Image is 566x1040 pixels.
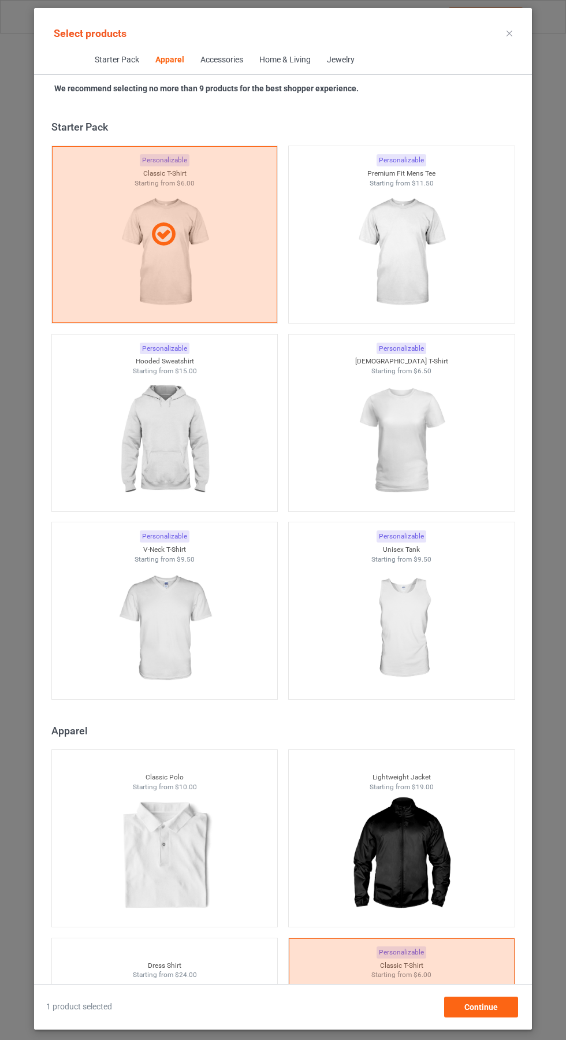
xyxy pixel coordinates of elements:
img: regular.jpg [349,188,453,317]
img: regular.jpg [349,792,453,921]
span: Continue [464,1002,498,1012]
div: Accessories [200,54,243,66]
div: Premium Fit Mens Tee [289,169,515,179]
div: Apparel [155,54,184,66]
div: Unisex Tank [289,545,515,555]
div: Starting from [52,970,278,980]
div: Continue [444,997,518,1017]
span: $6.50 [414,367,431,375]
div: Starter Pack [51,120,520,133]
span: Select products [54,27,126,39]
div: Home & Living [259,54,310,66]
div: Personalizable [377,343,426,355]
img: regular.jpg [113,376,216,506]
div: Apparel [51,724,520,737]
div: V-Neck T-Shirt [52,545,278,555]
div: Starting from [52,366,278,376]
span: $11.50 [412,179,434,187]
img: regular.jpg [349,376,453,506]
div: Starting from [289,366,515,376]
img: regular.jpg [349,564,453,693]
div: Starting from [52,782,278,792]
strong: We recommend selecting no more than 9 products for the best shopper experience. [54,84,359,93]
div: Personalizable [377,530,426,543]
span: 1 product selected [46,1001,112,1013]
span: $24.00 [174,971,196,979]
div: Jewelry [326,54,354,66]
span: $9.50 [177,555,195,563]
div: Lightweight Jacket [289,772,515,782]
div: Hooded Sweatshirt [52,356,278,366]
div: Starting from [289,555,515,564]
div: Personalizable [377,154,426,166]
span: Starter Pack [86,46,147,74]
div: Starting from [289,179,515,188]
img: regular.jpg [113,564,216,693]
span: $10.00 [174,783,196,791]
div: Personalizable [140,343,189,355]
span: $9.50 [414,555,431,563]
div: Personalizable [140,530,189,543]
div: [DEMOGRAPHIC_DATA] T-Shirt [289,356,515,366]
span: $15.00 [174,367,196,375]
span: $19.00 [412,783,434,791]
div: Starting from [289,782,515,792]
div: Dress Shirt [52,961,278,971]
img: regular.jpg [113,792,216,921]
div: Starting from [52,555,278,564]
div: Classic Polo [52,772,278,782]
